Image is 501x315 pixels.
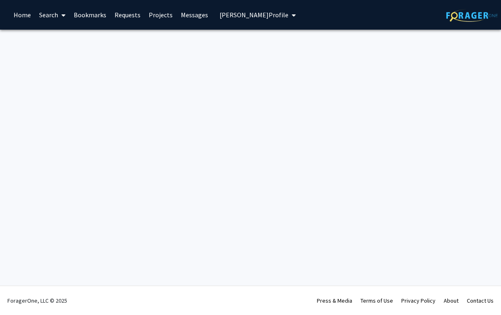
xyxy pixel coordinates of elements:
[444,297,459,304] a: About
[35,0,70,29] a: Search
[9,0,35,29] a: Home
[110,0,145,29] a: Requests
[361,297,393,304] a: Terms of Use
[317,297,352,304] a: Press & Media
[7,286,67,315] div: ForagerOne, LLC © 2025
[401,297,435,304] a: Privacy Policy
[145,0,177,29] a: Projects
[177,0,212,29] a: Messages
[467,297,494,304] a: Contact Us
[446,9,498,22] img: ForagerOne Logo
[220,11,288,19] span: [PERSON_NAME] Profile
[70,0,110,29] a: Bookmarks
